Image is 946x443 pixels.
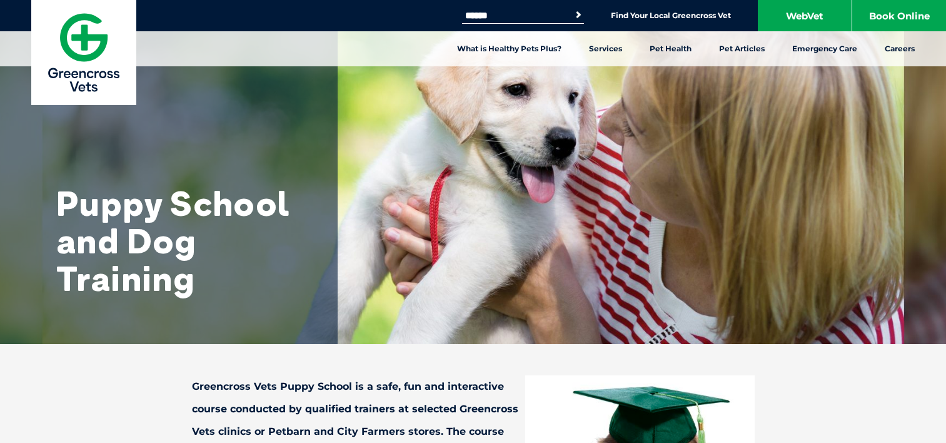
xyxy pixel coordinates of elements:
[56,185,306,297] h1: Puppy School and Dog Training
[705,31,778,66] a: Pet Articles
[575,31,636,66] a: Services
[778,31,871,66] a: Emergency Care
[871,31,928,66] a: Careers
[611,11,731,21] a: Find Your Local Greencross Vet
[636,31,705,66] a: Pet Health
[443,31,575,66] a: What is Healthy Pets Plus?
[572,9,585,21] button: Search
